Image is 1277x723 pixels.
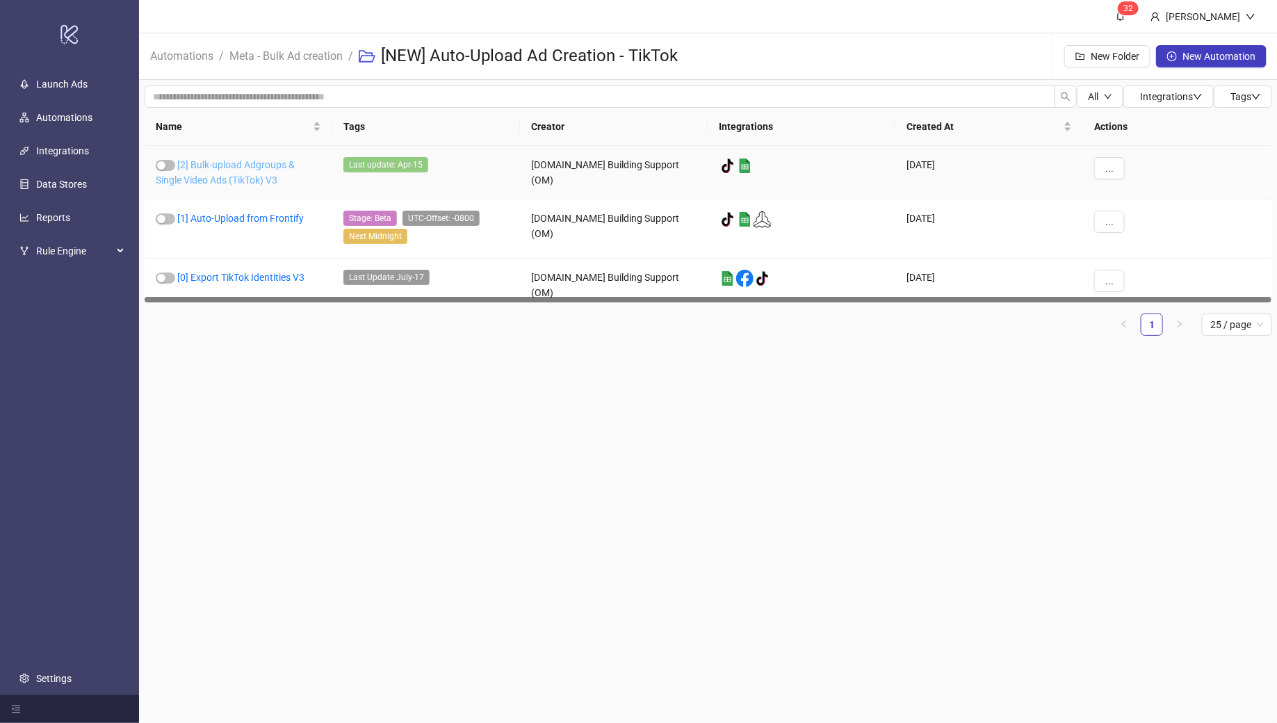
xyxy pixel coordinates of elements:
[145,108,332,146] th: Name
[1061,92,1071,101] span: search
[895,259,1083,312] div: [DATE]
[1182,51,1255,62] span: New Automation
[343,211,397,226] span: Stage: Beta
[219,34,224,79] li: /
[1176,320,1184,328] span: right
[348,34,353,79] li: /
[11,704,21,714] span: menu-fold
[1214,86,1272,108] button: Tagsdown
[1123,86,1214,108] button: Integrationsdown
[36,79,88,90] a: Launch Ads
[147,47,216,63] a: Automations
[895,146,1083,200] div: [DATE]
[1169,314,1191,336] li: Next Page
[1167,51,1177,61] span: plus-circle
[1160,9,1246,24] div: [PERSON_NAME]
[227,47,345,63] a: Meta - Bulk Ad creation
[1105,275,1114,286] span: ...
[1083,108,1272,146] th: Actions
[343,229,407,244] span: Next Midnight
[402,211,480,226] span: UTC-Offset: -0800
[1118,1,1139,15] sup: 32
[1230,91,1261,102] span: Tags
[1113,314,1135,336] li: Previous Page
[906,119,1061,134] span: Created At
[1120,320,1128,328] span: left
[1193,92,1203,101] span: down
[156,119,310,134] span: Name
[343,157,428,172] span: Last update: Apr-15
[1105,216,1114,227] span: ...
[1140,91,1203,102] span: Integrations
[1210,314,1264,335] span: 25 / page
[36,179,87,190] a: Data Stores
[36,237,113,265] span: Rule Engine
[36,145,89,156] a: Integrations
[1251,92,1261,101] span: down
[1128,3,1133,13] span: 2
[520,108,708,146] th: Creator
[520,146,708,200] div: [DOMAIN_NAME] Building Support (OM)
[1202,314,1272,336] div: Page Size
[1094,211,1125,233] button: ...
[36,112,92,123] a: Automations
[1094,157,1125,179] button: ...
[1169,314,1191,336] button: right
[36,212,70,223] a: Reports
[1077,86,1123,108] button: Alldown
[1141,314,1162,335] a: 1
[1075,51,1085,61] span: folder-add
[36,673,72,684] a: Settings
[520,259,708,312] div: [DOMAIN_NAME] Building Support (OM)
[1064,45,1150,67] button: New Folder
[1141,314,1163,336] li: 1
[895,108,1083,146] th: Created At
[343,270,430,285] span: Last Update July-17
[1150,12,1160,22] span: user
[708,108,895,146] th: Integrations
[359,48,375,65] span: folder-open
[1116,11,1125,21] span: bell
[19,246,29,256] span: fork
[1105,163,1114,174] span: ...
[1123,3,1128,13] span: 3
[1156,45,1267,67] button: New Automation
[332,108,520,146] th: Tags
[1088,91,1098,102] span: All
[895,200,1083,259] div: [DATE]
[1104,92,1112,101] span: down
[381,45,678,67] h3: [NEW] Auto-Upload Ad Creation - TikTok
[520,200,708,259] div: [DOMAIN_NAME] Building Support (OM)
[177,213,304,224] a: [1] Auto-Upload from Frontify
[1113,314,1135,336] button: left
[156,159,295,186] a: [2] Bulk-upload Adgroups & Single Video Ads (TikTok) V3
[1246,12,1255,22] span: down
[1094,270,1125,292] button: ...
[177,272,304,283] a: [0] Export TikTok Identities V3
[1091,51,1139,62] span: New Folder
